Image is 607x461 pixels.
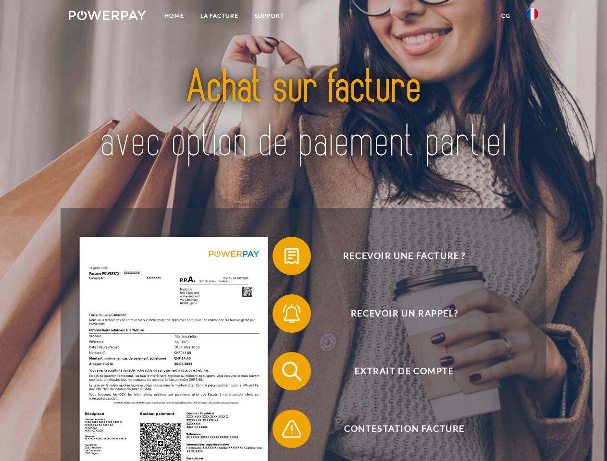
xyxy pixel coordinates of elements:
[92,46,515,184] img: title-powerpay_fr.svg
[286,352,522,390] span: Extrait de compte
[69,11,146,20] img: logo-powerpay-white.svg
[273,237,522,275] button: Recevoir une facture ?
[280,359,304,383] img: qb_search.svg
[247,7,292,24] a: Support
[273,410,522,448] button: Contestation Facture
[273,294,522,333] button: Recevoir un rappel?
[280,244,304,268] img: qb_bill.svg
[286,237,522,275] span: Recevoir une facture ?
[286,294,522,333] span: Recevoir un rappel?
[156,7,192,24] a: Home
[493,7,519,24] a: CG
[286,410,522,448] span: Contestation Facture
[280,417,304,441] img: qb_warning.svg
[527,8,538,20] img: fr
[273,352,522,390] button: Extrait de compte
[192,7,247,24] a: LA FACTURE
[280,302,304,326] img: qb_bell.svg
